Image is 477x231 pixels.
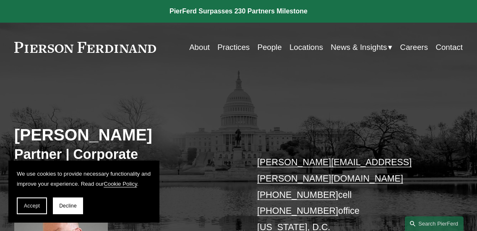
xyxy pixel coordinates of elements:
h2: [PERSON_NAME] [14,125,238,145]
section: Cookie banner [8,161,159,223]
button: Accept [17,197,47,214]
a: [PERSON_NAME][EMAIL_ADDRESS][PERSON_NAME][DOMAIN_NAME] [257,157,412,184]
a: Cookie Policy [104,181,137,187]
a: folder dropdown [331,39,392,55]
p: We use cookies to provide necessary functionality and improve your experience. Read our . [17,169,151,189]
a: Search this site [405,216,464,231]
span: News & Insights [331,40,387,55]
a: Practices [217,39,250,55]
a: [PHONE_NUMBER] [257,190,338,200]
a: People [257,39,282,55]
a: About [189,39,210,55]
span: Decline [59,203,77,209]
a: Careers [400,39,428,55]
a: Contact [435,39,463,55]
h3: Partner | Corporate [14,146,238,163]
span: Accept [24,203,40,209]
button: Decline [53,197,83,214]
a: Locations [289,39,323,55]
a: [PHONE_NUMBER] [257,206,338,216]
